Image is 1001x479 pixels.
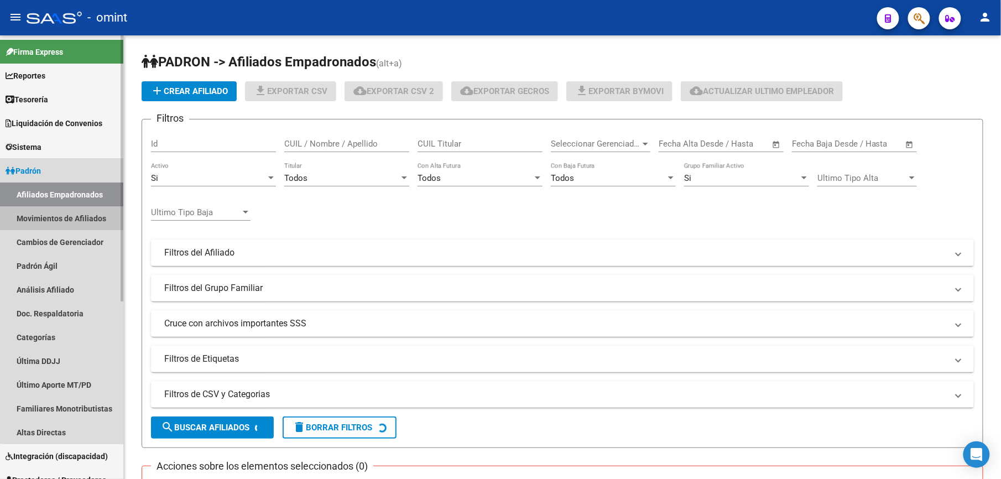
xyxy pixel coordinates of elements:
[151,310,974,337] mat-expansion-panel-header: Cruce con archivos importantes SSS
[87,6,127,30] span: - omint
[681,81,843,101] button: Actualizar ultimo Empleador
[6,450,108,462] span: Integración (discapacidad)
[770,138,783,151] button: Open calendar
[151,346,974,372] mat-expansion-panel-header: Filtros de Etiquetas
[353,84,367,97] mat-icon: cloud_download
[150,84,164,97] mat-icon: add
[817,173,907,183] span: Ultimo Tipo Alta
[164,388,947,400] mat-panel-title: Filtros de CSV y Categorias
[904,138,916,151] button: Open calendar
[460,84,473,97] mat-icon: cloud_download
[151,275,974,301] mat-expansion-panel-header: Filtros del Grupo Familiar
[551,173,574,183] span: Todos
[164,247,947,259] mat-panel-title: Filtros del Afiliado
[690,86,834,96] span: Actualizar ultimo Empleador
[151,111,189,126] h3: Filtros
[6,46,63,58] span: Firma Express
[164,353,947,365] mat-panel-title: Filtros de Etiquetas
[963,441,990,468] div: Open Intercom Messenger
[151,207,241,217] span: Ultimo Tipo Baja
[142,81,237,101] button: Crear Afiliado
[345,81,443,101] button: Exportar CSV 2
[164,317,947,330] mat-panel-title: Cruce con archivos importantes SSS
[551,139,640,149] span: Seleccionar Gerenciador
[353,86,434,96] span: Exportar CSV 2
[566,81,672,101] button: Exportar Bymovi
[460,86,549,96] span: Exportar GECROS
[6,117,102,129] span: Liquidación de Convenios
[293,423,372,433] span: Borrar Filtros
[151,416,274,439] button: Buscar Afiliados
[9,11,22,24] mat-icon: menu
[164,282,947,294] mat-panel-title: Filtros del Grupo Familiar
[418,173,441,183] span: Todos
[293,420,306,434] mat-icon: delete
[283,416,397,439] button: Borrar Filtros
[151,459,373,474] h3: Acciones sobre los elementos seleccionados (0)
[690,84,703,97] mat-icon: cloud_download
[161,420,174,434] mat-icon: search
[6,70,45,82] span: Reportes
[659,139,695,149] input: Start date
[150,86,228,96] span: Crear Afiliado
[142,54,376,70] span: PADRON -> Afiliados Empadronados
[979,11,992,24] mat-icon: person
[684,173,691,183] span: Si
[254,86,327,96] span: Exportar CSV
[151,381,974,408] mat-expansion-panel-header: Filtros de CSV y Categorias
[151,239,974,266] mat-expansion-panel-header: Filtros del Afiliado
[792,139,828,149] input: Start date
[6,165,41,177] span: Padrón
[705,139,758,149] input: End date
[451,81,558,101] button: Exportar GECROS
[575,86,664,96] span: Exportar Bymovi
[245,81,336,101] button: Exportar CSV
[6,93,48,106] span: Tesorería
[575,84,588,97] mat-icon: file_download
[6,141,41,153] span: Sistema
[161,423,249,433] span: Buscar Afiliados
[151,173,158,183] span: Si
[254,84,267,97] mat-icon: file_download
[838,139,891,149] input: End date
[376,58,402,69] span: (alt+a)
[284,173,307,183] span: Todos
